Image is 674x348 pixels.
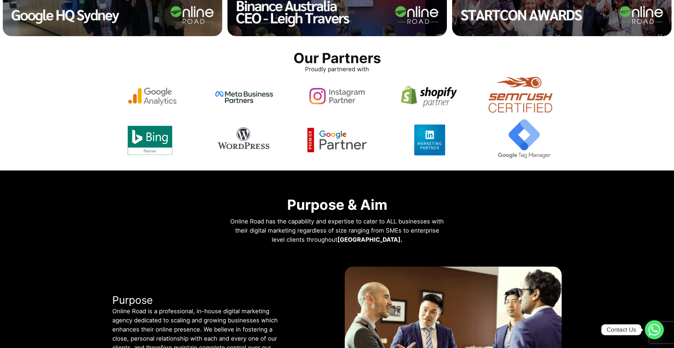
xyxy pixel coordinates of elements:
[112,294,286,307] h3: Purpose
[645,320,664,339] a: Whatsapp
[305,65,369,74] p: Proudly partnered with
[337,236,402,243] strong: [GEOGRAPHIC_DATA].
[228,217,446,244] p: Online Road has the capability and expertise to cater to ALL businesses with their digital market...
[287,193,387,211] p: Purpose & Aim
[293,46,381,65] p: Our Partners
